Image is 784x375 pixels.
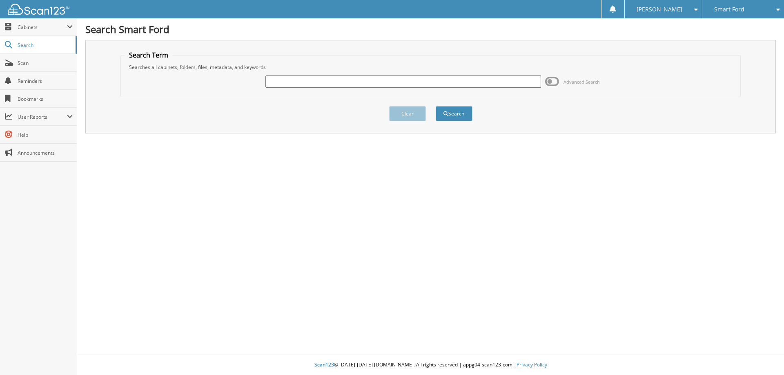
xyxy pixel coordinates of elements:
span: Reminders [18,78,73,84]
span: User Reports [18,113,67,120]
div: Searches all cabinets, folders, files, metadata, and keywords [125,64,737,71]
button: Clear [389,106,426,121]
span: [PERSON_NAME] [637,7,682,12]
span: Smart Ford [714,7,744,12]
span: Advanced Search [563,79,600,85]
legend: Search Term [125,51,172,60]
span: Help [18,131,73,138]
span: Scan123 [314,361,334,368]
div: © [DATE]-[DATE] [DOMAIN_NAME]. All rights reserved | appg04-scan123-com | [77,355,784,375]
span: Cabinets [18,24,67,31]
h1: Search Smart Ford [85,22,776,36]
span: Search [18,42,71,49]
span: Bookmarks [18,95,73,102]
img: scan123-logo-white.svg [8,4,69,15]
iframe: Chat Widget [743,336,784,375]
button: Search [436,106,472,121]
span: Announcements [18,149,73,156]
a: Privacy Policy [517,361,547,368]
span: Scan [18,60,73,67]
